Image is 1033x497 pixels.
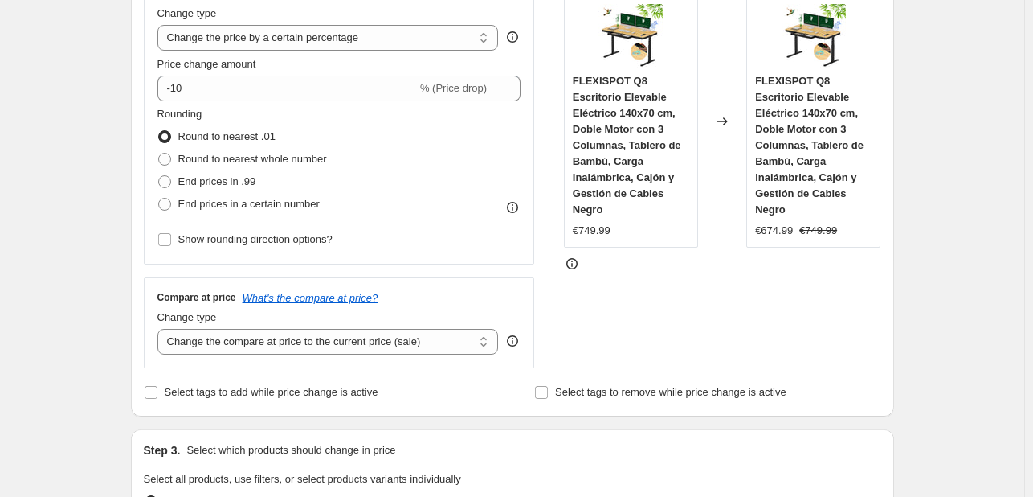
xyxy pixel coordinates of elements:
[178,233,333,245] span: Show rounding direction options?
[504,333,521,349] div: help
[178,198,320,210] span: End prices in a certain number
[782,4,846,68] img: 71QaWdBbQIL_80x.jpg
[157,7,217,19] span: Change type
[755,75,864,216] span: FLEXISPOT Q8 Escritorio Elevable Eléctrico 140x70 cm, Doble Motor con 3 Columnas, Tablero de Bamb...
[157,76,417,101] input: -15
[799,223,837,239] strike: €749.99
[178,130,276,142] span: Round to nearest .01
[573,223,610,239] div: €749.99
[420,82,487,94] span: % (Price drop)
[144,442,181,458] h2: Step 3.
[186,442,395,458] p: Select which products should change in price
[178,175,256,187] span: End prices in .99
[573,75,681,216] span: FLEXISPOT Q8 Escritorio Elevable Eléctrico 140x70 cm, Doble Motor con 3 Columnas, Tablero de Bamb...
[157,291,236,304] h3: Compare at price
[157,58,256,70] span: Price change amount
[144,473,461,485] span: Select all products, use filters, or select products variants individually
[755,223,793,239] div: €674.99
[243,292,378,304] button: What's the compare at price?
[555,386,786,398] span: Select tags to remove while price change is active
[165,386,378,398] span: Select tags to add while price change is active
[504,29,521,45] div: help
[178,153,327,165] span: Round to nearest whole number
[157,108,202,120] span: Rounding
[157,311,217,323] span: Change type
[598,4,663,68] img: 71QaWdBbQIL_80x.jpg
